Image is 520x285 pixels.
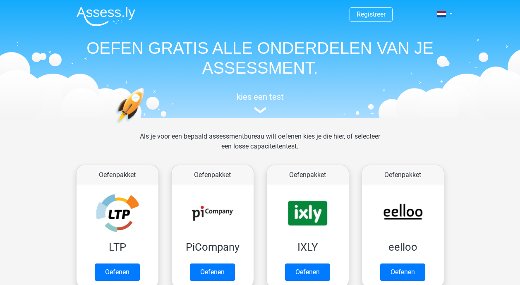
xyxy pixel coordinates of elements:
img: oefenen [115,88,176,163]
h1: OEFEN GRATIS ALLE ONDERDELEN VAN JE ASSESSMENT. [70,38,451,78]
img: assessment [254,107,266,113]
h5: kies een test [70,92,451,102]
a: Registreer [357,10,386,18]
a: Oefenen [285,263,330,281]
a: Oefenen [95,263,140,281]
div: Als je voor een bepaald assessmentbureau wilt oefenen kies je die hier, of selecteer een losse ca... [133,132,387,161]
a: Oefenen [190,263,235,281]
a: kies een test [70,92,451,114]
a: Oefenen [380,263,425,281]
img: Assessly [77,7,135,26]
